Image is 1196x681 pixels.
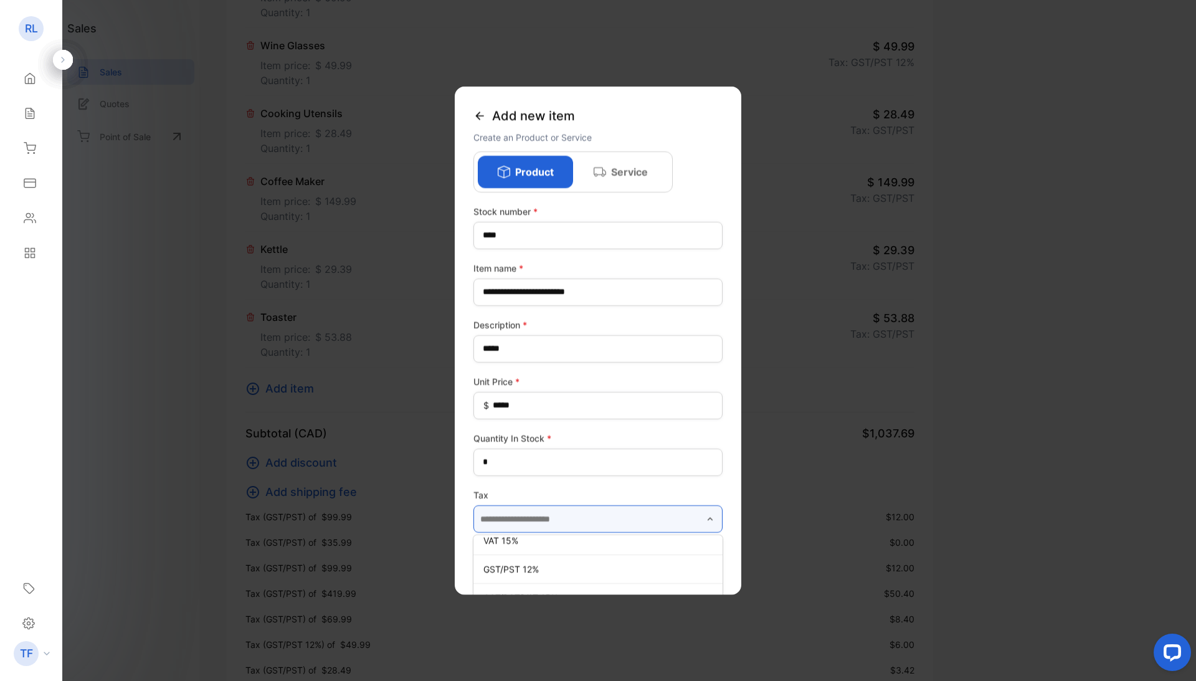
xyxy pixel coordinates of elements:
[473,318,723,331] label: Description
[473,261,723,274] label: Item name
[1144,629,1196,681] iframe: LiveChat chat widget
[492,106,575,125] span: Add new item
[20,645,33,662] p: TF
[473,131,592,142] span: Create an Product or Service
[473,374,723,388] label: Unit Price
[483,534,718,547] p: VAT 15%
[473,204,723,217] label: Stock number
[483,563,718,576] p: GST/PST 12%
[611,164,648,179] p: Service
[473,488,723,501] label: Tax
[25,21,38,37] p: RL
[515,164,554,179] p: Product
[483,399,489,412] span: $
[473,431,723,444] label: Quantity In Stock
[483,591,718,604] p: GST/PST/VAT 15%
